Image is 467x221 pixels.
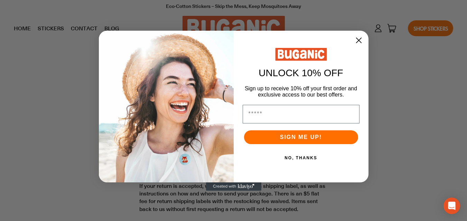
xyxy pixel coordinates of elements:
img: 52733373-90c9-48d4-85dc-58dc18dbc25f.png [99,31,234,182]
div: Open Intercom Messenger [443,198,460,214]
button: NO, THANKS [243,151,359,165]
img: Buganic [275,48,327,60]
span: UNLOCK 10% OFF [259,68,343,78]
button: SIGN ME UP! [244,130,358,144]
button: Close dialog [353,34,365,47]
a: Created with Klaviyo - opens in a new tab [206,182,261,191]
span: Sign up to receive 10% off your first order and exclusive access to our best offers. [245,86,357,98]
